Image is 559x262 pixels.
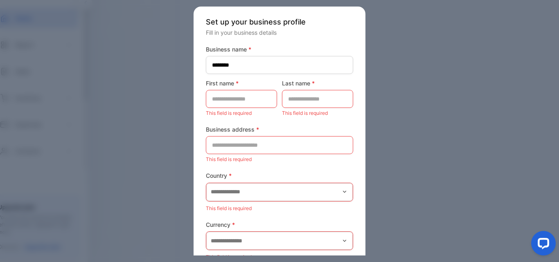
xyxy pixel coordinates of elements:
div: v 4.0.25 [23,13,40,20]
p: Set up your business profile [206,16,353,27]
label: Business name [206,45,353,54]
label: First name [206,79,277,87]
label: Country [206,171,353,180]
p: This field is required [206,154,353,165]
div: Domain Overview [31,48,73,54]
p: This field is required [206,108,277,119]
img: website_grey.svg [13,21,20,28]
img: tab_keywords_by_traffic_grey.svg [81,47,88,54]
label: Business address [206,125,353,134]
label: Last name [282,79,353,87]
p: This field is required [282,108,353,119]
p: This field is required [206,203,353,214]
p: Fill in your business details [206,28,353,37]
label: Currency [206,220,353,229]
img: tab_domain_overview_orange.svg [22,47,29,54]
div: Keywords by Traffic [90,48,138,54]
iframe: LiveChat chat widget [525,228,559,262]
div: Domain: [DOMAIN_NAME] [21,21,90,28]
